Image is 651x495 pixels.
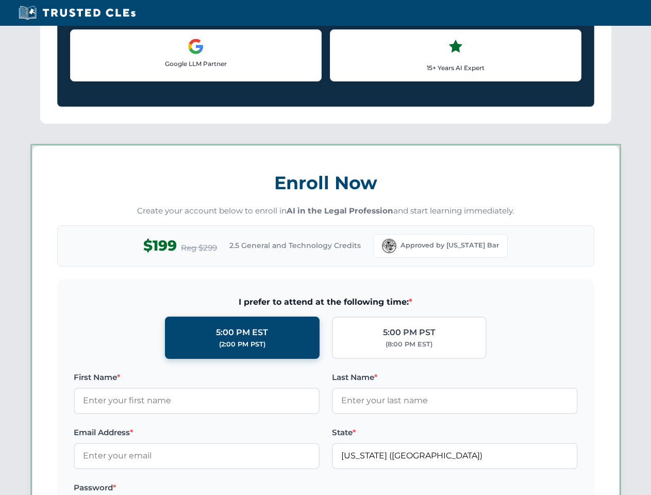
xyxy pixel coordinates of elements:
div: (8:00 PM EST) [386,339,432,350]
input: Florida (FL) [332,443,578,469]
img: Trusted CLEs [15,5,139,21]
label: State [332,426,578,439]
label: Last Name [332,371,578,384]
label: Password [74,482,320,494]
input: Enter your last name [332,388,578,414]
div: 5:00 PM EST [216,326,268,339]
p: Create your account below to enroll in and start learning immediately. [57,205,594,217]
h3: Enroll Now [57,167,594,199]
input: Enter your email [74,443,320,469]
span: Approved by [US_STATE] Bar [400,240,499,251]
span: 2.5 General and Technology Credits [229,240,361,251]
img: Florida Bar [382,239,396,253]
div: 5:00 PM PST [383,326,436,339]
span: Reg $299 [181,242,217,254]
p: 15+ Years AI Expert [339,63,573,73]
input: Enter your first name [74,388,320,414]
span: I prefer to attend at the following time: [74,295,578,309]
span: $199 [143,234,177,257]
p: Google LLM Partner [79,59,313,69]
label: First Name [74,371,320,384]
img: Google [188,38,204,55]
strong: AI in the Legal Profession [287,206,393,216]
label: Email Address [74,426,320,439]
div: (2:00 PM PST) [219,339,265,350]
